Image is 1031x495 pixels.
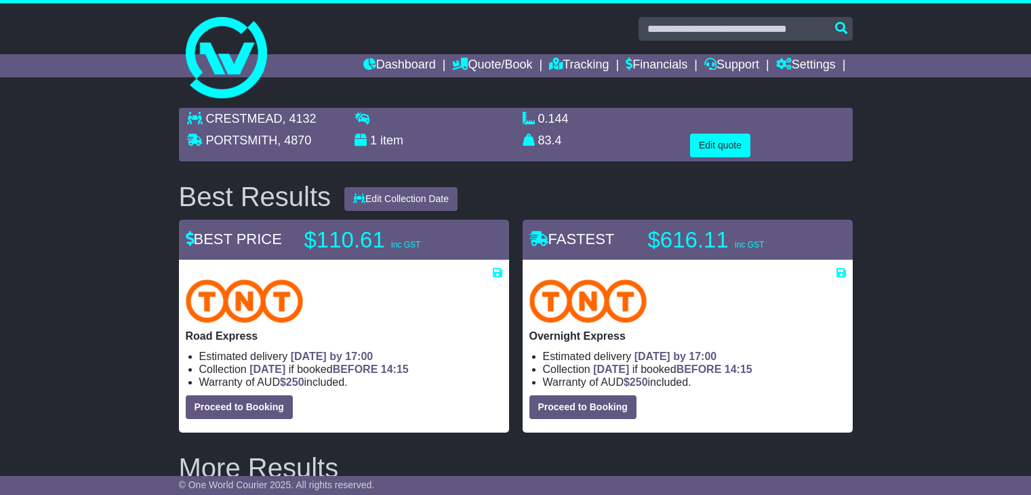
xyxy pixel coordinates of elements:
span: 14:15 [381,363,409,375]
span: [DATE] by 17:00 [634,351,717,362]
span: 0.144 [538,112,569,125]
a: Dashboard [363,54,436,77]
span: inc GST [735,240,764,250]
span: $ [624,376,648,388]
a: Tracking [549,54,609,77]
span: © One World Courier 2025. All rights reserved. [179,479,375,490]
img: TNT Domestic: Road Express [186,279,304,323]
span: [DATE] by 17:00 [291,351,373,362]
span: 83.4 [538,134,562,147]
span: 1 [370,134,377,147]
span: item [380,134,403,147]
span: BEST PRICE [186,231,282,248]
span: $ [280,376,304,388]
a: Financials [626,54,687,77]
p: $110.61 [304,226,474,254]
button: Proceed to Booking [186,395,293,419]
li: Warranty of AUD included. [199,376,502,389]
a: Quote/Book [452,54,532,77]
li: Warranty of AUD included. [543,376,846,389]
p: Overnight Express [529,330,846,342]
img: TNT Domestic: Overnight Express [529,279,647,323]
span: 250 [286,376,304,388]
li: Estimated delivery [543,350,846,363]
span: PORTSMITH [206,134,278,147]
div: Best Results [172,182,338,212]
span: BEFORE [333,363,378,375]
span: 250 [630,376,648,388]
span: CRESTMEAD [206,112,283,125]
span: , 4132 [283,112,317,125]
li: Collection [199,363,502,376]
span: [DATE] [593,363,629,375]
li: Collection [543,363,846,376]
span: BEFORE [676,363,722,375]
span: if booked [249,363,408,375]
button: Edit Collection Date [344,187,458,211]
li: Estimated delivery [199,350,502,363]
p: $616.11 [648,226,817,254]
span: 14:15 [725,363,752,375]
a: Settings [776,54,836,77]
button: Proceed to Booking [529,395,636,419]
span: inc GST [391,240,420,250]
span: if booked [593,363,752,375]
button: Edit quote [690,134,750,157]
a: Support [704,54,759,77]
span: FASTEST [529,231,615,248]
span: , 4870 [277,134,311,147]
span: [DATE] [249,363,285,375]
h2: More Results [179,453,853,483]
p: Road Express [186,330,502,342]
